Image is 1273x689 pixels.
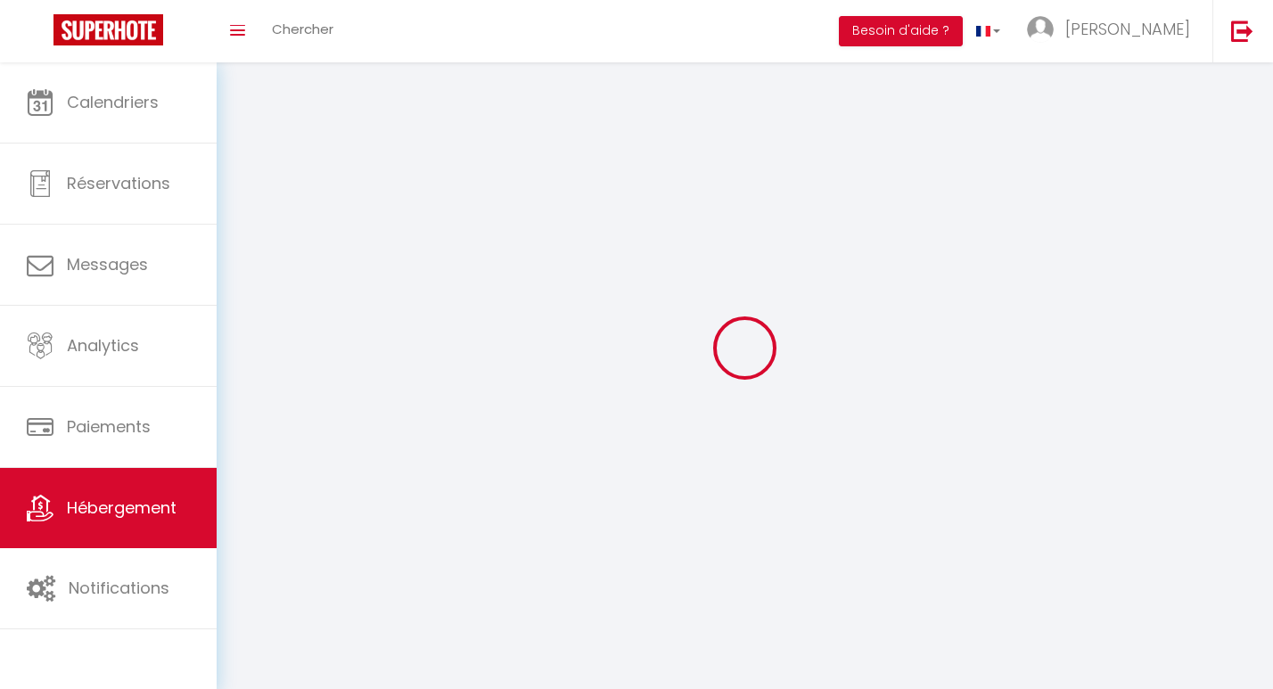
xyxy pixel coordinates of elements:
[67,253,148,275] span: Messages
[67,496,177,519] span: Hébergement
[67,172,170,194] span: Réservations
[67,91,159,113] span: Calendriers
[67,334,139,357] span: Analytics
[53,14,163,45] img: Super Booking
[1231,20,1253,42] img: logout
[272,20,333,38] span: Chercher
[67,415,151,438] span: Paiements
[69,577,169,599] span: Notifications
[839,16,963,46] button: Besoin d'aide ?
[1065,18,1190,40] span: [PERSON_NAME]
[14,7,68,61] button: Ouvrir le widget de chat LiveChat
[1027,16,1054,43] img: ...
